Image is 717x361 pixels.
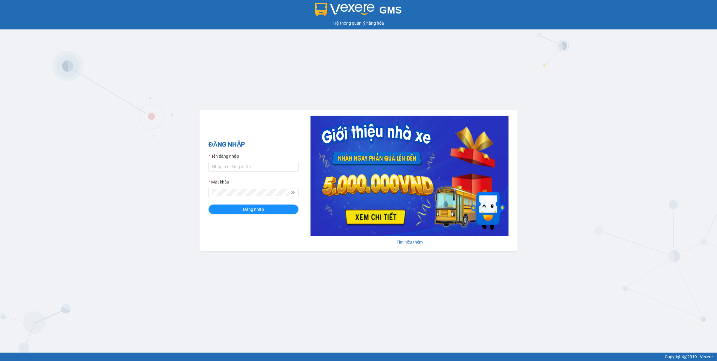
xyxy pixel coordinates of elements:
[1,20,715,26] div: Hệ thống quản lý hàng hóa
[291,190,295,195] span: eye-invisible
[683,355,687,359] span: copyright
[212,189,289,196] input: Mật khẩu
[310,116,508,236] img: banner-0
[208,153,239,159] label: Tên đăng nhập
[379,5,402,16] span: GMS
[208,179,229,185] label: Mật khẩu
[243,206,264,213] span: Đăng nhập
[208,205,298,214] button: Đăng nhập
[315,3,375,16] img: logo 2
[310,239,508,245] div: Tìm hiểu thêm
[4,353,712,360] div: Copyright 2019 - Vexere
[208,140,298,150] h2: ĐĂNG NHẬP
[315,9,402,14] a: GMS
[208,162,298,171] input: Tên đăng nhập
